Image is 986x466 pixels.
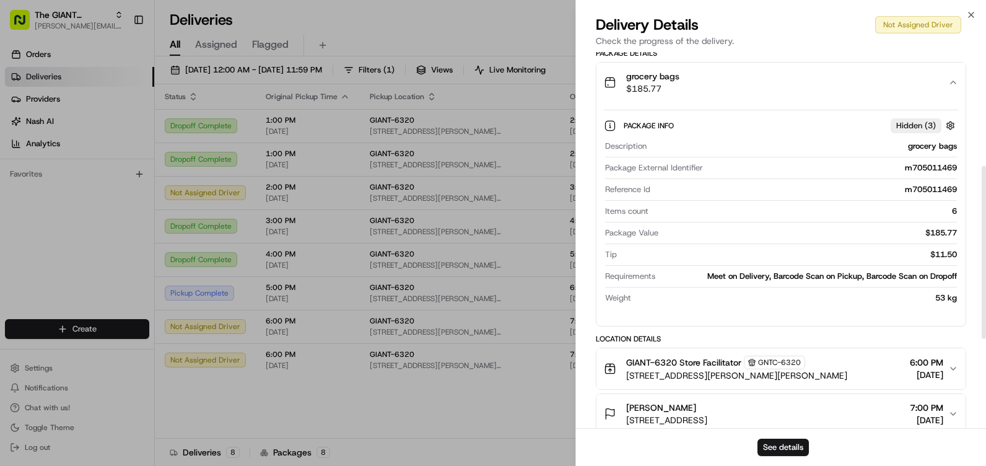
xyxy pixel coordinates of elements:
[123,274,150,283] span: Pylon
[626,402,696,414] span: [PERSON_NAME]
[25,244,95,256] span: Knowledge Base
[41,192,66,202] span: [DATE]
[596,48,966,58] div: Package Details
[605,184,650,195] span: Reference Id
[12,161,79,171] div: Past conversations
[626,356,741,369] span: GIANT-6320 Store Facilitator
[758,358,801,367] span: GNTC-6320
[626,369,847,382] span: [STREET_ADDRESS][PERSON_NAME][PERSON_NAME]
[896,120,936,131] span: Hidden ( 3 )
[605,206,648,217] span: Items count
[596,102,966,326] div: grocery bags$185.77
[596,15,699,35] span: Delivery Details
[56,131,170,141] div: We're available if you need us!
[87,273,150,283] a: Powered byPylon
[596,63,966,102] button: grocery bags$185.77
[622,249,957,260] div: $11.50
[660,271,957,282] div: Meet on Delivery, Barcode Scan on Pickup, Barcode Scan on Dropoff
[26,118,48,141] img: 8016278978528_b943e370aa5ada12b00a_72.png
[596,348,966,389] button: GIANT-6320 Store FacilitatorGNTC-6320[STREET_ADDRESS][PERSON_NAME][PERSON_NAME]6:00 PM[DATE]
[100,239,204,261] a: 💻API Documentation
[605,162,703,174] span: Package External Identifier
[626,70,679,82] span: grocery bags
[605,271,655,282] span: Requirements
[624,121,676,131] span: Package Info
[626,414,707,426] span: [STREET_ADDRESS]
[605,249,617,260] span: Tip
[12,245,22,255] div: 📗
[652,141,957,152] div: grocery bags
[708,162,957,174] div: m705011469
[12,12,37,37] img: Nash
[105,245,115,255] div: 💻
[626,82,679,95] span: $185.77
[192,159,225,174] button: See all
[596,334,966,344] div: Location Details
[655,184,957,195] div: m705011469
[663,227,957,239] div: $185.77
[910,369,943,381] span: [DATE]
[32,80,204,93] input: Clear
[605,292,631,304] span: Weight
[910,414,943,426] span: [DATE]
[596,394,966,434] button: [PERSON_NAME][STREET_ADDRESS]7:00 PM[DATE]
[605,141,647,152] span: Description
[12,50,225,69] p: Welcome 👋
[757,439,809,456] button: See details
[117,244,199,256] span: API Documentation
[211,122,225,137] button: Start new chat
[653,206,957,217] div: 6
[636,292,957,304] div: 53 kg
[596,35,966,47] p: Check the progress of the delivery.
[12,118,35,141] img: 1736555255976-a54dd68f-1ca7-489b-9aae-adbdc363a1c4
[910,356,943,369] span: 6:00 PM
[605,227,658,239] span: Package Value
[891,118,958,133] button: Hidden (3)
[910,402,943,414] span: 7:00 PM
[56,118,203,131] div: Start new chat
[7,239,100,261] a: 📗Knowledge Base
